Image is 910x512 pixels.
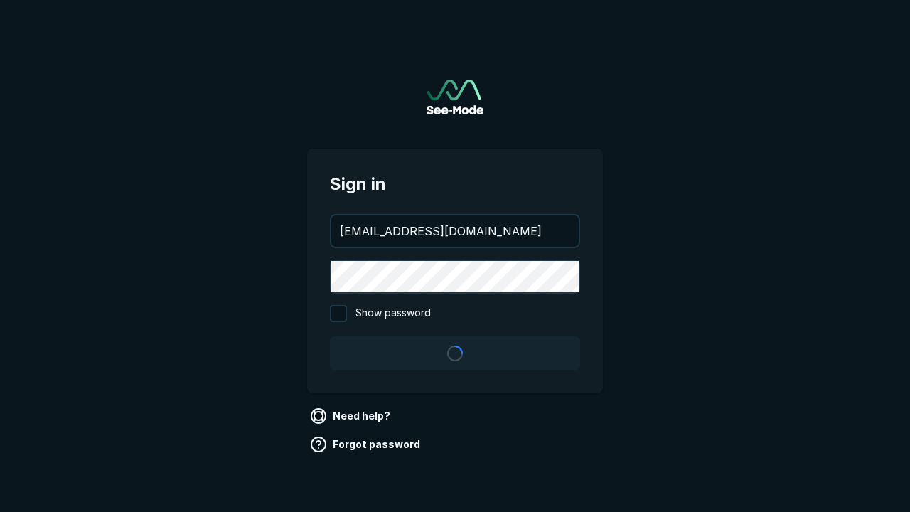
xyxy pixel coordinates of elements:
a: Go to sign in [427,80,483,114]
a: Need help? [307,405,396,427]
a: Forgot password [307,433,426,456]
span: Show password [355,305,431,322]
img: See-Mode Logo [427,80,483,114]
span: Sign in [330,171,580,197]
input: your@email.com [331,215,579,247]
